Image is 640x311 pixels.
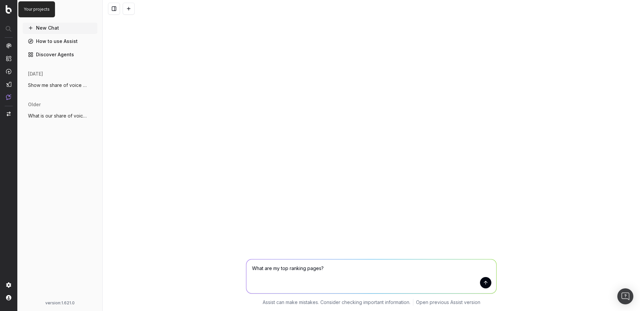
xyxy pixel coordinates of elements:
[7,112,11,116] img: Switch project
[23,80,97,91] button: Show me share of voice for the top 5 key
[263,299,410,306] p: Assist can make mistakes. Consider checking important information.
[617,288,633,304] div: Open Intercom Messenger
[6,43,11,48] img: Analytics
[416,299,480,306] a: Open previous Assist version
[6,5,12,14] img: Botify logo
[6,295,11,300] img: My account
[24,7,50,12] p: Your projects
[28,71,43,77] span: [DATE]
[28,101,41,108] span: older
[246,259,496,293] textarea: What are my top ranking pages?
[28,113,87,119] span: What is our share of voice for the term
[28,82,87,89] span: Show me share of voice for the top 5 key
[23,23,97,33] button: New Chat
[23,111,97,121] button: What is our share of voice for the term
[6,94,11,100] img: Assist
[6,69,11,74] img: Activation
[23,49,97,60] a: Discover Agents
[25,5,95,15] button: Assist
[6,282,11,288] img: Setting
[23,36,97,47] a: How to use Assist
[6,82,11,87] img: Studio
[6,56,11,61] img: Intelligence
[25,300,95,306] div: version: 1.621.0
